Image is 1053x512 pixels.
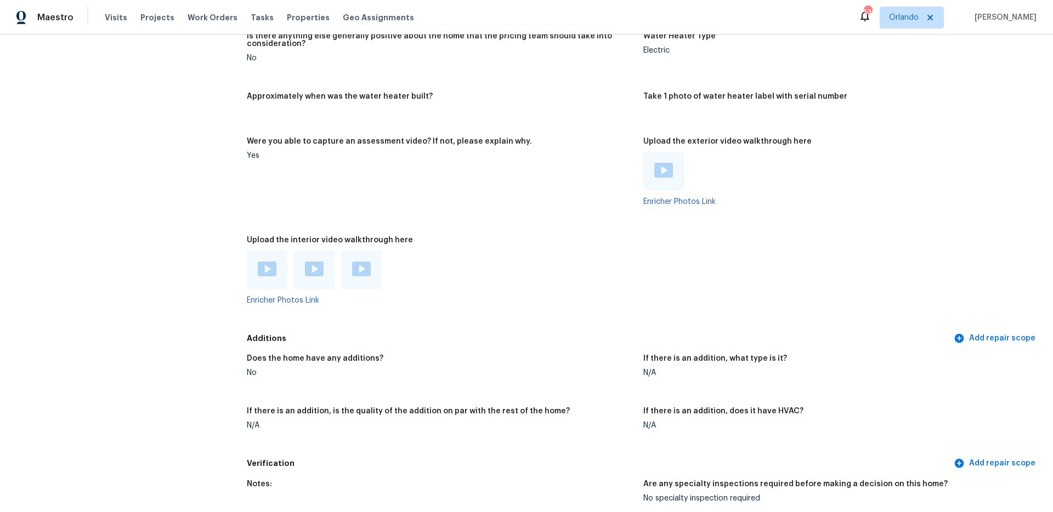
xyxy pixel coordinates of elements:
a: Enricher Photos Link [643,198,716,206]
a: Play Video [654,163,673,179]
div: No [247,369,635,377]
h5: Were you able to capture an assessment video? If not, please explain why. [247,138,532,145]
h5: Are any specialty inspections required before making a decision on this home? [643,480,948,488]
div: Electric [643,47,1031,54]
h5: Upload the interior video walkthrough here [247,236,413,244]
h5: Take 1 photo of water heater label with serial number [643,93,847,100]
div: Yes [247,152,635,160]
span: Orlando [889,12,919,23]
h5: Verification [247,458,952,469]
h5: Does the home have any additions? [247,355,383,362]
h5: If there is an addition, what type is it? [643,355,787,362]
img: Play Video [654,163,673,178]
a: Enricher Photos Link [247,297,319,304]
div: N/A [643,422,1031,429]
div: No specialty inspection required [643,494,1031,502]
h5: Upload the exterior video walkthrough here [643,138,812,145]
h5: Approximately when was the water heater built? [247,93,433,100]
img: Play Video [352,261,371,276]
span: Work Orders [188,12,237,23]
h5: Is there anything else generally positive about the home that the pricing team should take into c... [247,32,635,48]
a: Play Video [258,261,276,278]
img: Play Video [258,261,276,276]
a: Play Video [352,261,371,278]
span: Tasks [251,14,274,21]
span: Maestro [37,12,73,23]
span: [PERSON_NAME] [970,12,1037,23]
button: Add repair scope [952,453,1040,474]
h5: Additions [247,333,952,344]
button: Add repair scope [952,328,1040,349]
div: 53 [864,7,871,18]
a: Play Video [305,261,324,278]
span: Visits [105,12,127,23]
h5: If there is an addition, does it have HVAC? [643,407,803,415]
h5: If there is an addition, is the quality of the addition on par with the rest of the home? [247,407,570,415]
span: Add repair scope [956,457,1035,470]
span: Projects [140,12,174,23]
img: Play Video [305,261,324,276]
h5: Water Heater Type [643,32,716,40]
div: N/A [247,422,635,429]
div: No [247,54,635,62]
span: Properties [287,12,330,23]
h5: Notes: [247,480,272,488]
span: Geo Assignments [343,12,414,23]
div: N/A [643,369,1031,377]
span: Add repair scope [956,332,1035,345]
